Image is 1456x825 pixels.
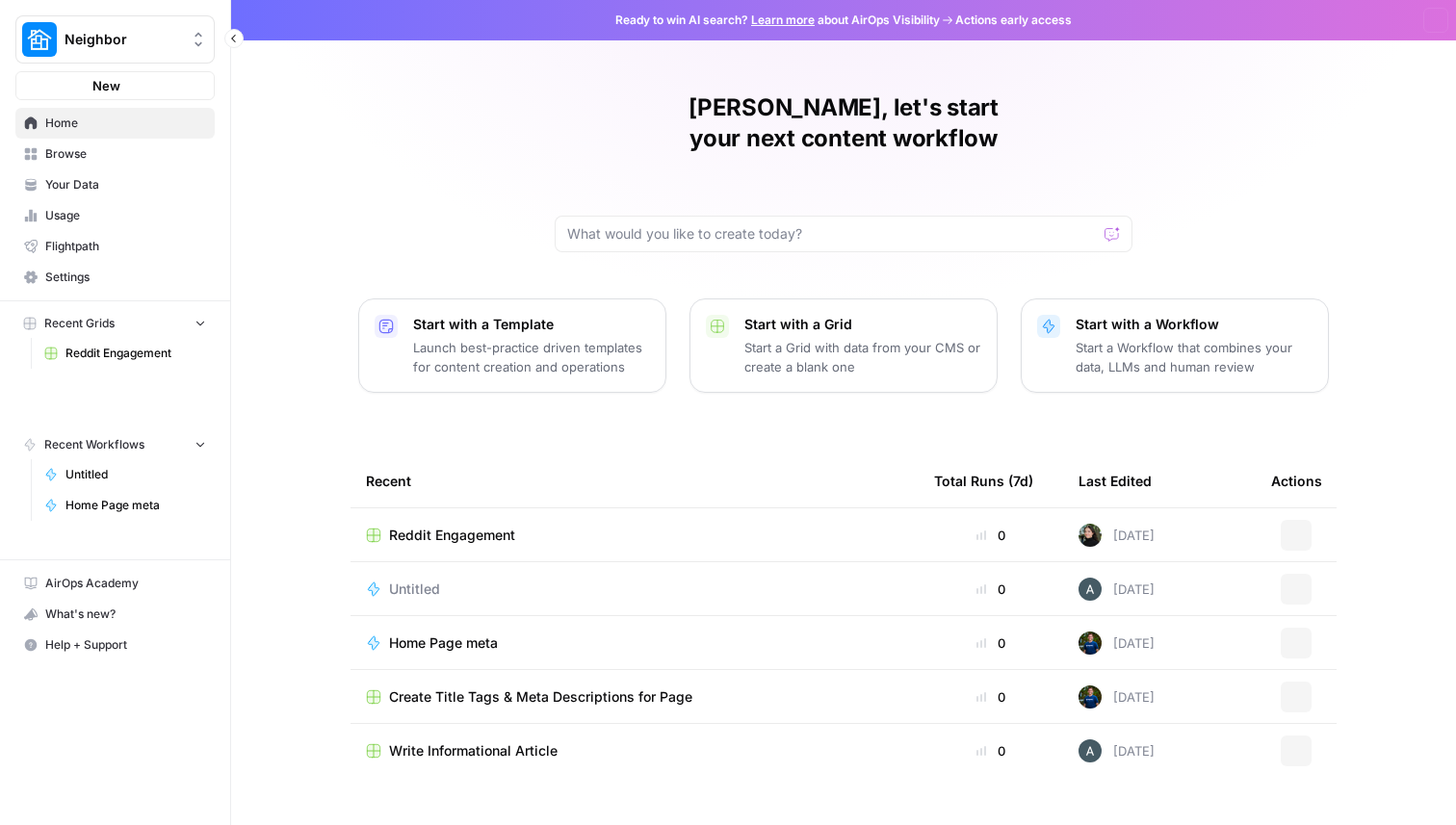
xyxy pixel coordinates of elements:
[1079,685,1102,709] img: 68soq3pkptmntqpesssmmm5ejrlv
[15,139,215,169] a: Browse
[65,466,206,483] span: Untitled
[15,71,215,100] button: New
[15,309,215,338] button: Recent Grids
[366,741,903,761] a: Write Informational Article
[389,687,692,707] span: Create Title Tags & Meta Descriptions for Page
[934,454,1033,507] div: Total Runs (7d)
[45,238,206,255] span: Flightpath
[934,580,1048,599] div: 0
[689,298,998,393] button: Start with a GridStart a Grid with data from your CMS or create a blank one
[1076,315,1313,334] p: Start with a Workflow
[45,575,206,592] span: AirOps Academy
[36,338,215,369] a: Reddit Engagement
[15,599,215,630] button: What's new?
[567,224,1097,244] input: What would you like to create today?
[65,30,181,49] span: Neighbor
[955,12,1072,29] span: Actions early access
[615,12,940,29] span: Ready to win AI search? about AirOps Visibility
[15,200,215,231] a: Usage
[389,580,440,599] span: Untitled
[36,459,215,490] a: Untitled
[366,580,903,599] a: Untitled
[1076,338,1313,376] p: Start a Workflow that combines your data, LLMs and human review
[65,345,206,362] span: Reddit Engagement
[45,269,206,286] span: Settings
[15,231,215,262] a: Flightpath
[366,687,903,707] a: Create Title Tags & Meta Descriptions for Page
[15,630,215,660] button: Help + Support
[744,315,981,334] p: Start with a Grid
[934,741,1048,761] div: 0
[1021,298,1329,393] button: Start with a WorkflowStart a Workflow that combines your data, LLMs and human review
[751,13,815,27] a: Learn more
[1079,739,1155,762] div: [DATE]
[45,636,206,654] span: Help + Support
[934,526,1048,545] div: 0
[45,207,206,224] span: Usage
[1079,578,1102,601] img: 68eax6o9931tp367ot61l5pewa28
[389,741,558,761] span: Write Informational Article
[366,526,903,545] a: Reddit Engagement
[1271,454,1322,507] div: Actions
[16,600,214,629] div: What's new?
[45,176,206,193] span: Your Data
[15,15,215,64] button: Workspace: Neighbor
[44,315,115,332] span: Recent Grids
[1079,454,1152,507] div: Last Edited
[413,338,650,376] p: Launch best-practice driven templates for content creation and operations
[1079,578,1155,601] div: [DATE]
[92,76,120,95] span: New
[1079,524,1102,547] img: eoqc67reg7z2luvnwhy7wyvdqmsw
[358,298,666,393] button: Start with a TemplateLaunch best-practice driven templates for content creation and operations
[366,454,903,507] div: Recent
[934,633,1048,653] div: 0
[15,108,215,139] a: Home
[15,262,215,293] a: Settings
[22,22,57,57] img: Neighbor Logo
[1079,739,1102,762] img: 68eax6o9931tp367ot61l5pewa28
[45,145,206,163] span: Browse
[1079,632,1155,655] div: [DATE]
[1079,524,1155,547] div: [DATE]
[1079,685,1155,709] div: [DATE]
[15,430,215,459] button: Recent Workflows
[36,490,215,521] a: Home Page meta
[744,338,981,376] p: Start a Grid with data from your CMS or create a blank one
[1079,632,1102,655] img: 68soq3pkptmntqpesssmmm5ejrlv
[389,633,498,653] span: Home Page meta
[555,92,1132,154] h1: [PERSON_NAME], let's start your next content workflow
[389,526,515,545] span: Reddit Engagement
[413,315,650,334] p: Start with a Template
[15,568,215,599] a: AirOps Academy
[934,687,1048,707] div: 0
[15,169,215,200] a: Your Data
[45,115,206,132] span: Home
[44,436,144,453] span: Recent Workflows
[65,497,206,514] span: Home Page meta
[366,633,903,653] a: Home Page meta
